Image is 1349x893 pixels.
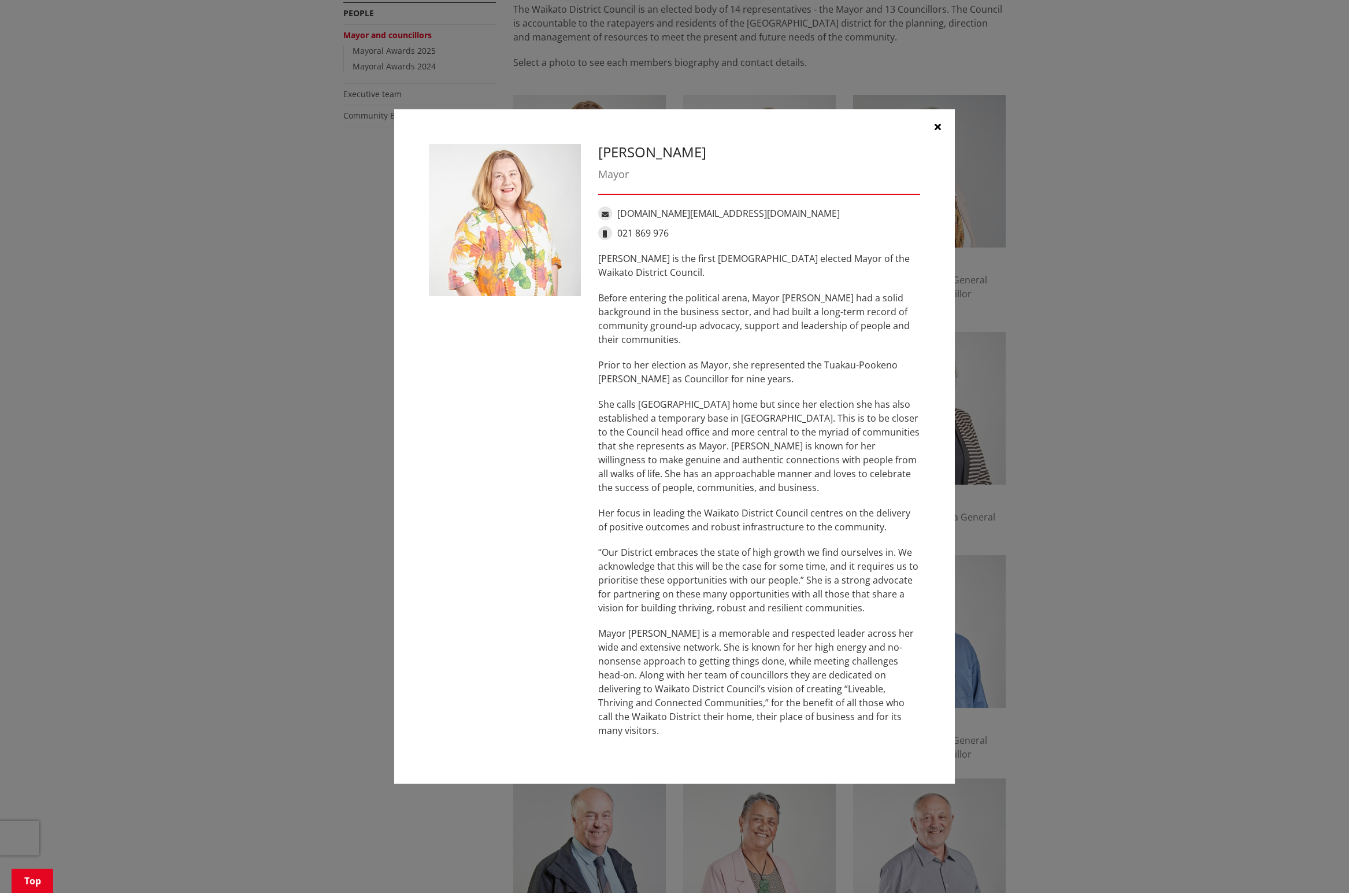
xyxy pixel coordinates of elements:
p: [PERSON_NAME] is the first [DEMOGRAPHIC_DATA] elected Mayor of the Waikato District Council. [598,252,920,279]
img: Jacqui Church [429,144,581,296]
p: Mayor [PERSON_NAME] is a memorable and respected leader across her wide and extensive network. Sh... [598,626,920,737]
p: Prior to her election as Mayor, she represented the Tuakau-Pookeno [PERSON_NAME] as Councillor fo... [598,358,920,386]
p: Her focus in leading the Waikato District Council centres on the delivery of positive outcomes an... [598,506,920,534]
p: Before entering the political arena, Mayor [PERSON_NAME] had a solid background in the business s... [598,291,920,346]
a: Top [12,869,53,893]
a: 021 869 976 [617,227,669,239]
iframe: Messenger Launcher [1296,844,1337,886]
a: [DOMAIN_NAME][EMAIL_ADDRESS][DOMAIN_NAME] [617,207,840,220]
p: “Our District embraces the state of high growth we find ourselves in. We acknowledge that this wi... [598,545,920,615]
h3: [PERSON_NAME] [598,144,920,161]
p: She calls [GEOGRAPHIC_DATA] home but since her election she has also established a temporary base... [598,397,920,495]
div: Mayor [598,167,920,182]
